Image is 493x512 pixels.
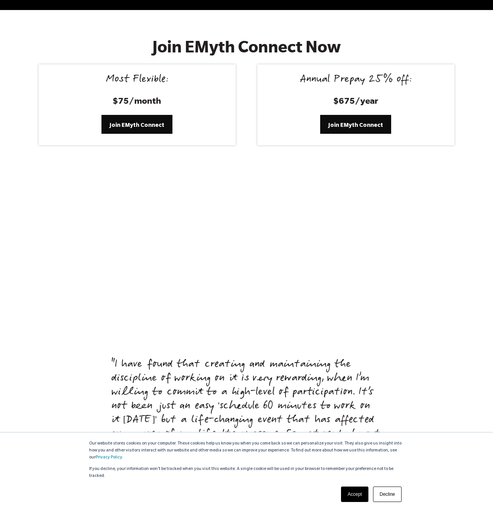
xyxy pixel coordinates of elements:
[328,121,383,129] span: Join EMyth Connect
[89,466,404,480] p: If you decline, your information won’t be tracked when you visit this website. A single cookie wi...
[267,94,445,106] h3: $675/year
[320,115,391,133] a: Join EMyth Connect
[267,74,445,87] div: Annual Prepay 25% off:
[96,455,122,460] a: Privacy Policy
[373,487,402,502] a: Decline
[102,172,391,335] iframe: HubSpot Video
[110,121,164,129] span: Join EMyth Connect
[48,94,226,106] h3: $75/month
[111,357,380,456] span: "I have found that creating and maintaining the discipline of working on it is very rewarding, wh...
[88,37,405,56] h2: Join EMyth Connect Now
[341,487,368,502] a: Accept
[48,74,226,87] div: Most Flexible:
[101,115,172,133] a: Join EMyth Connect
[89,440,404,461] p: Our website stores cookies on your computer. These cookies help us know you when you come back so...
